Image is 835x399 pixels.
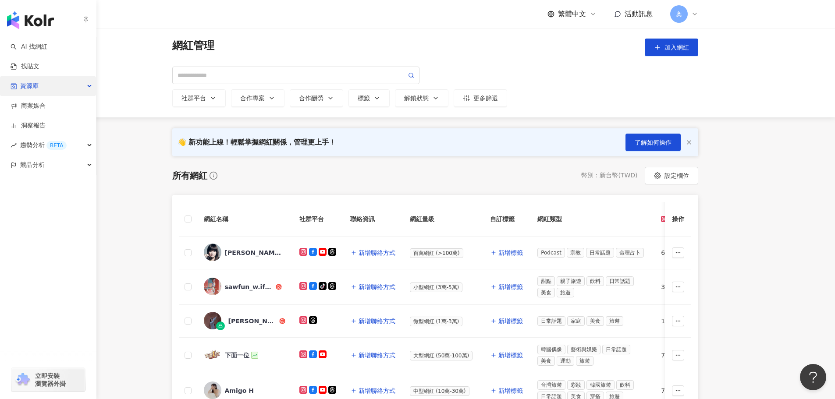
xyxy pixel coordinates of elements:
[661,214,687,224] div: 追蹤數
[292,202,343,237] th: 社群平台
[410,282,463,292] span: 小型網紅 (3萬-5萬)
[661,386,694,395] div: 7,182
[11,368,85,392] a: chrome extension立即安裝 瀏覽器外掛
[498,249,523,256] span: 新增標籤
[498,387,523,394] span: 新增標籤
[800,364,826,390] iframe: Help Scout Beacon - Open
[537,276,555,286] span: 甜點
[172,39,214,56] span: 網紅管理
[576,356,593,366] span: 旅遊
[645,167,698,184] button: 設定欄位
[20,76,39,96] span: 資源庫
[20,135,67,155] span: 趨勢分析
[11,62,39,71] a: 找貼文
[664,44,689,51] span: 加入網紅
[225,282,274,291] div: sawfun_w.ifood
[299,95,334,102] div: 合作酬勞
[498,352,523,359] span: 新增標籤
[557,276,585,286] span: 親子旅遊
[537,316,565,326] span: 日常話題
[625,10,653,18] span: 活動訊息
[586,316,604,326] span: 美食
[204,312,221,329] img: KOL Avatar
[530,202,654,237] th: 網紅類型
[225,248,282,257] div: [PERSON_NAME]
[204,278,221,295] img: KOL Avatar
[46,141,67,150] div: BETA
[581,171,637,180] div: 幣別 ： 新台幣 ( TWD )
[350,244,396,261] button: 新增聯絡方式
[395,89,448,107] button: 解鎖狀態
[172,169,207,182] div: 所有網紅
[625,134,681,151] button: 了解如何操作
[178,138,336,147] div: 👋 新功能上線！輕鬆掌握網紅關係，管理更上手！
[661,248,694,258] div: 690,090
[567,248,584,258] span: 宗教
[635,139,672,146] span: 了解如何操作
[558,9,586,19] span: 繁體中文
[606,276,634,286] span: 日常話題
[557,288,574,297] span: 旅遊
[35,372,66,388] span: 立即安裝 瀏覽器外掛
[616,380,634,390] span: 飲料
[410,386,469,396] span: 中型網紅 (10萬-30萬)
[240,95,275,102] div: 合作專案
[197,202,292,237] th: 網紅名稱
[7,11,54,29] img: logo
[20,155,45,175] span: 競品分析
[225,386,254,395] div: Amigo H
[454,89,507,107] button: 更多篩選
[350,346,396,364] button: 新增聯絡方式
[586,380,615,390] span: 韓國旅遊
[557,356,574,366] span: 運動
[350,278,396,296] button: 新增聯絡方式
[665,202,691,237] th: 操作
[661,282,694,292] div: 31,220
[567,345,600,354] span: 藝術與娛樂
[231,89,284,107] button: 合作專案
[410,317,463,326] span: 微型網紅 (1萬-3萬)
[204,244,221,261] img: KOL Avatar
[537,288,555,297] span: 美食
[404,95,439,102] div: 解鎖狀態
[181,95,217,102] div: 社群平台
[11,121,46,130] a: 洞察報告
[172,89,226,107] button: 社群平台
[586,248,614,258] span: 日常話題
[586,276,604,286] span: 飲料
[616,248,644,258] span: 命理占卜
[661,350,694,360] div: 7,568
[343,202,403,237] th: 聯絡資訊
[359,318,395,325] span: 新增聯絡方式
[359,249,395,256] span: 新增聯絡方式
[490,312,523,330] button: 新增標籤
[14,373,31,387] img: chrome extension
[290,89,343,107] button: 合作酬勞
[490,244,523,261] button: 新增標籤
[410,248,463,258] span: 百萬網紅 (>100萬)
[225,351,249,360] div: 下面一位
[358,95,380,102] div: 標籤
[410,351,473,360] span: 大型網紅 (50萬-100萬)
[490,346,523,364] button: 新增標籤
[537,356,555,366] span: 美食
[11,142,17,148] span: rise
[537,380,565,390] span: 台灣旅遊
[11,102,46,110] a: 商案媒合
[350,312,396,330] button: 新增聯絡方式
[359,283,395,290] span: 新增聯絡方式
[228,317,277,325] div: [PERSON_NAME]
[676,9,682,19] span: 奧
[11,42,47,51] a: searchAI 找網紅
[204,381,221,399] img: KOL Avatar
[463,95,498,102] div: 更多篩選
[567,316,585,326] span: 家庭
[348,89,390,107] button: 標籤
[602,345,630,354] span: 日常話題
[359,387,395,394] span: 新增聯絡方式
[498,318,523,325] span: 新增標籤
[204,346,221,364] img: KOL Avatar
[664,172,689,179] span: 設定欄位
[606,316,623,326] span: 旅遊
[490,278,523,296] button: 新增標籤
